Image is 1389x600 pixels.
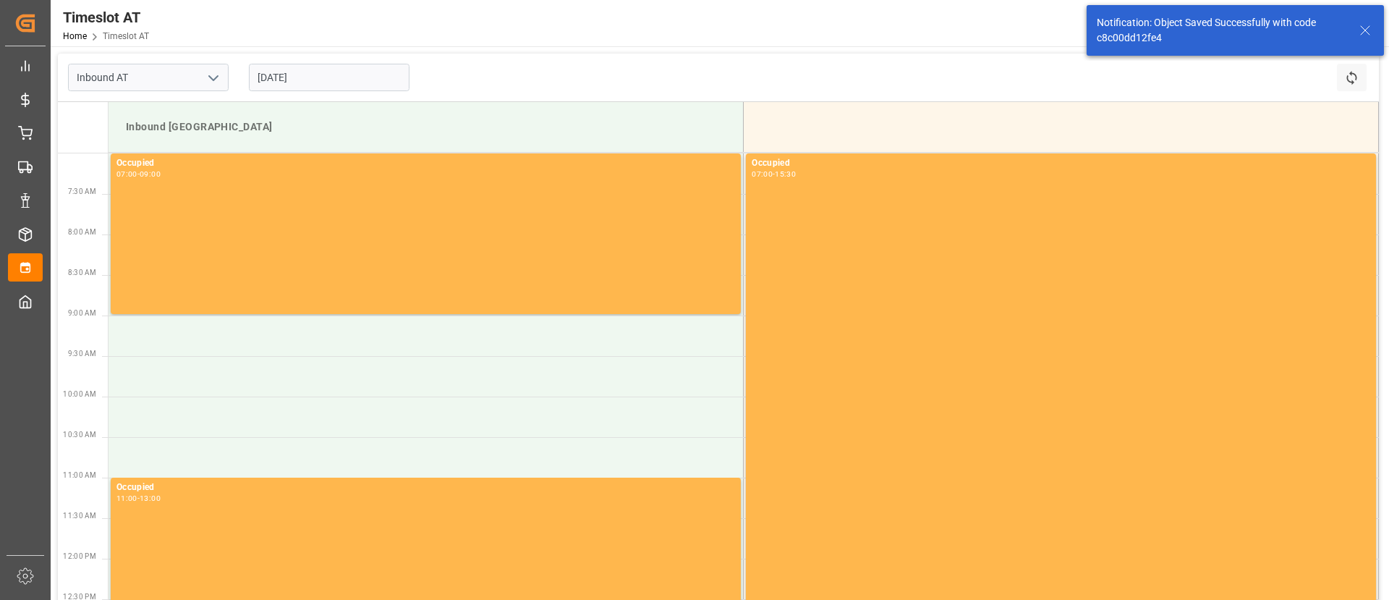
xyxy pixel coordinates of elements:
[116,495,137,502] div: 11:00
[775,171,796,177] div: 15:30
[773,171,775,177] div: -
[116,171,137,177] div: 07:00
[120,114,731,140] div: Inbound [GEOGRAPHIC_DATA]
[68,350,96,358] span: 9:30 AM
[63,431,96,439] span: 10:30 AM
[752,171,773,177] div: 07:00
[68,187,96,195] span: 7:30 AM
[63,31,87,41] a: Home
[137,495,140,502] div: -
[137,171,140,177] div: -
[1097,15,1346,46] div: Notification: Object Saved Successfully with code c8c00dd12fe4
[63,512,96,520] span: 11:30 AM
[63,552,96,560] span: 12:00 PM
[63,390,96,398] span: 10:00 AM
[140,495,161,502] div: 13:00
[63,7,149,28] div: Timeslot AT
[68,269,96,276] span: 8:30 AM
[68,309,96,317] span: 9:00 AM
[68,64,229,91] input: Type to search/select
[140,171,161,177] div: 09:00
[249,64,409,91] input: DD.MM.YYYY
[68,228,96,236] span: 8:00 AM
[63,471,96,479] span: 11:00 AM
[116,156,735,171] div: Occupied
[202,67,224,89] button: open menu
[116,481,735,495] div: Occupied
[752,156,1370,171] div: Occupied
